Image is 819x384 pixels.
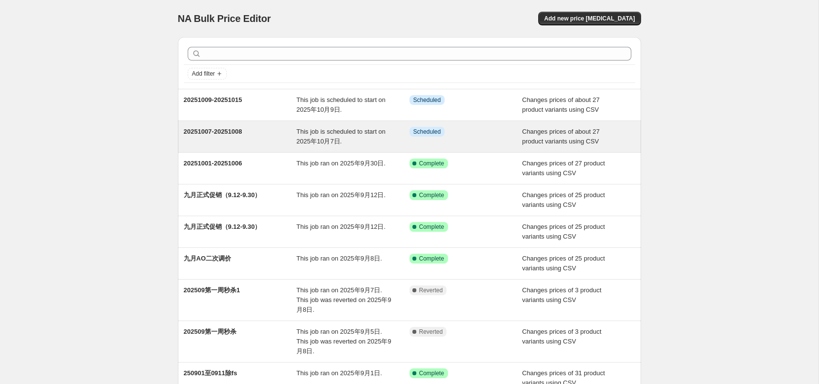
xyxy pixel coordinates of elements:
[419,286,443,294] span: Reverted
[296,286,391,313] span: This job ran on 2025年9月7日. This job was reverted on 2025年9月8日.
[184,286,240,294] span: 202509第一周秒杀1
[544,15,635,22] span: Add new price [MEDICAL_DATA]
[522,255,605,272] span: Changes prices of 25 product variants using CSV
[522,96,600,113] span: Changes prices of about 27 product variants using CSV
[296,223,386,230] span: This job ran on 2025年9月12日.
[192,70,215,78] span: Add filter
[188,68,227,80] button: Add filter
[419,191,444,199] span: Complete
[413,128,441,136] span: Scheduled
[296,369,382,377] span: This job ran on 2025年9月1日.
[522,128,600,145] span: Changes prices of about 27 product variants using CSV
[538,12,641,25] button: Add new price [MEDICAL_DATA]
[419,369,444,377] span: Complete
[522,223,605,240] span: Changes prices of 25 product variants using CSV
[184,328,236,335] span: 202509第一周秒杀
[522,328,602,345] span: Changes prices of 3 product variants using CSV
[184,191,261,199] span: 九月正式促销（9.12-9.30）
[184,96,242,103] span: 20251009-20251015
[184,128,242,135] span: 20251007-20251008
[419,328,443,336] span: Reverted
[296,96,386,113] span: This job is scheduled to start on 2025年10月9日.
[522,286,602,303] span: Changes prices of 3 product variants using CSV
[184,160,242,167] span: 20251001-20251006
[413,96,441,104] span: Scheduled
[296,191,386,199] span: This job ran on 2025年9月12日.
[184,255,232,262] span: 九月AO二次调价
[184,223,261,230] span: 九月正式促销（9.12-9.30）
[178,13,271,24] span: NA Bulk Price Editor
[419,223,444,231] span: Complete
[419,160,444,167] span: Complete
[296,328,391,355] span: This job ran on 2025年9月5日. This job was reverted on 2025年9月8日.
[184,369,237,377] span: 250901至0911除fs
[419,255,444,263] span: Complete
[296,255,382,262] span: This job ran on 2025年9月8日.
[522,191,605,208] span: Changes prices of 25 product variants using CSV
[522,160,605,177] span: Changes prices of 27 product variants using CSV
[296,160,386,167] span: This job ran on 2025年9月30日.
[296,128,386,145] span: This job is scheduled to start on 2025年10月7日.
